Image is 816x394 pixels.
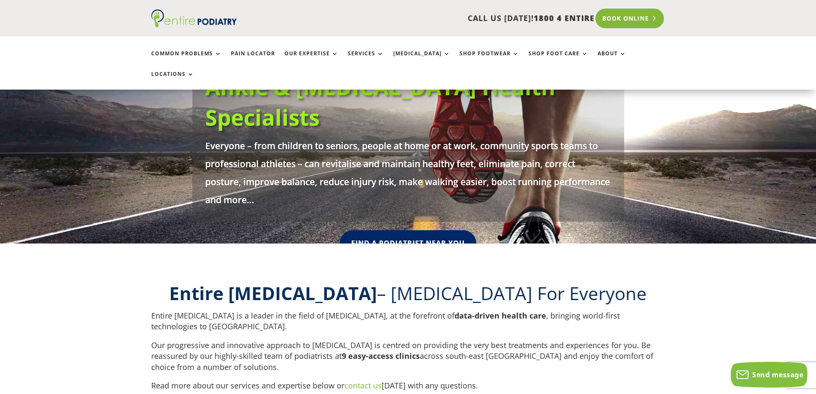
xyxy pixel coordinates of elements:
h2: – [MEDICAL_DATA] For Everyone [151,281,665,310]
span: 1800 4 ENTIRE [534,13,595,23]
p: Entire [MEDICAL_DATA] is a leader in the field of [MEDICAL_DATA], at the forefront of , bringing ... [151,310,665,340]
a: Common Problems [151,51,221,69]
a: South-[GEOGRAPHIC_DATA]'s Foot, Ankle & [MEDICAL_DATA] Health Specialists [205,41,580,132]
a: Services [348,51,384,69]
a: Shop Foot Care [529,51,588,69]
p: Our progressive and innovative approach to [MEDICAL_DATA] is centred on providing the very best t... [151,340,665,381]
img: logo (1) [151,9,237,27]
a: Entire Podiatry [151,21,237,29]
button: Send message [731,362,807,388]
strong: 9 easy-access clinics [342,351,420,361]
a: contact us [344,380,382,391]
a: Find A Podiatrist Near You [340,230,476,256]
b: Entire [MEDICAL_DATA] [169,281,377,305]
a: Pain Locator [231,51,275,69]
a: Shop Footwear [460,51,519,69]
a: Locations [151,71,194,90]
p: Everyone – from children to seniors, people at home or at work, community sports teams to profess... [205,137,611,209]
a: About [598,51,626,69]
p: CALL US [DATE]! [270,13,595,24]
a: [MEDICAL_DATA] [393,51,450,69]
span: Send message [752,370,803,379]
a: Book Online [595,9,664,28]
a: Our Expertise [284,51,338,69]
strong: data-driven health care [454,310,546,321]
